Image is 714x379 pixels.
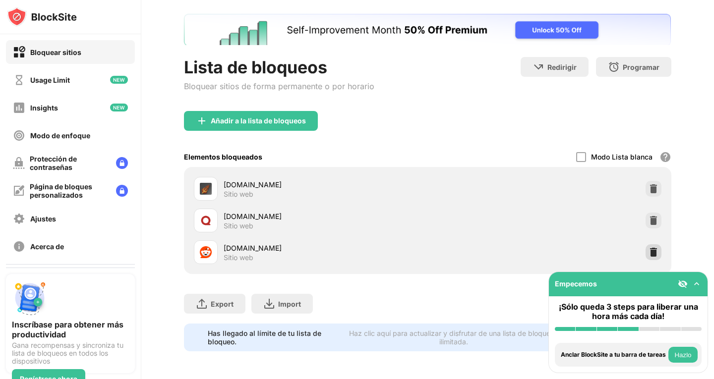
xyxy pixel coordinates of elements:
[30,48,81,56] div: Bloquear sitios
[12,320,129,339] div: Inscríbase para obtener más productividad
[224,211,427,221] div: [DOMAIN_NAME]
[345,329,562,346] div: Haz clic aquí para actualizar y disfrutar de una lista de bloqueos ilimitada.
[13,240,25,253] img: about-off.svg
[200,215,212,226] img: favicons
[547,63,577,71] div: Redirigir
[224,221,253,230] div: Sitio web
[224,190,253,199] div: Sitio web
[200,246,212,258] img: favicons
[184,81,374,91] div: Bloquear sitios de forma permanente o por horario
[623,63,659,71] div: Programar
[13,185,25,197] img: customize-block-page-off.svg
[224,179,427,190] div: [DOMAIN_NAME]
[30,131,90,140] div: Modo de enfoque
[13,157,25,169] img: password-protection-off.svg
[30,242,64,251] div: Acerca de
[13,46,25,58] img: block-on.svg
[184,153,262,161] div: Elementos bloqueados
[278,300,301,308] div: Import
[30,182,108,199] div: Página de bloques personalizados
[211,117,306,125] div: Añadir a la lista de bloqueos
[30,215,56,223] div: Ajustes
[200,183,212,195] img: favicons
[208,329,339,346] div: Has llegado al límite de tu lista de bloqueo.
[184,14,671,45] iframe: Banner
[30,76,70,84] div: Usage Limit
[13,74,25,86] img: time-usage-off.svg
[555,302,702,321] div: ¡Sólo queda 3 steps para liberar una hora más cada día!
[30,104,58,112] div: Insights
[116,157,128,169] img: lock-menu.svg
[561,351,666,358] div: Anclar BlockSite a tu barra de tareas
[224,243,427,253] div: [DOMAIN_NAME]
[668,347,698,363] button: Hazlo
[13,213,25,225] img: settings-off.svg
[211,300,234,308] div: Export
[184,57,374,77] div: Lista de bloqueos
[12,341,129,365] div: Gana recompensas y sincroniza tu lista de bloqueos en todos los dispositivos
[678,279,688,289] img: eye-not-visible.svg
[555,279,597,288] div: Empecemos
[13,102,25,114] img: insights-off.svg
[224,253,253,262] div: Sitio web
[591,153,653,161] div: Modo Lista blanca
[110,76,128,84] img: new-icon.svg
[13,129,25,142] img: focus-off.svg
[692,279,702,289] img: omni-setup-toggle.svg
[7,7,77,27] img: logo-blocksite.svg
[116,185,128,197] img: lock-menu.svg
[30,155,108,171] div: Protección de contraseñas
[12,280,48,316] img: push-signup.svg
[110,104,128,111] img: new-icon.svg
